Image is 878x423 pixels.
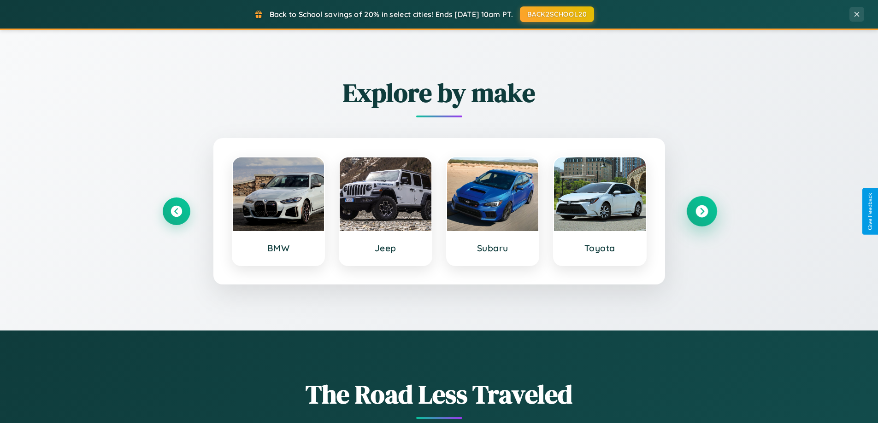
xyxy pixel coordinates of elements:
[163,75,716,110] h2: Explore by make
[520,6,594,22] button: BACK2SCHOOL20
[242,243,315,254] h3: BMW
[867,193,873,230] div: Give Feedback
[163,377,716,412] h1: The Road Less Traveled
[563,243,636,254] h3: Toyota
[456,243,530,254] h3: Subaru
[349,243,422,254] h3: Jeep
[270,10,513,19] span: Back to School savings of 20% in select cities! Ends [DATE] 10am PT.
